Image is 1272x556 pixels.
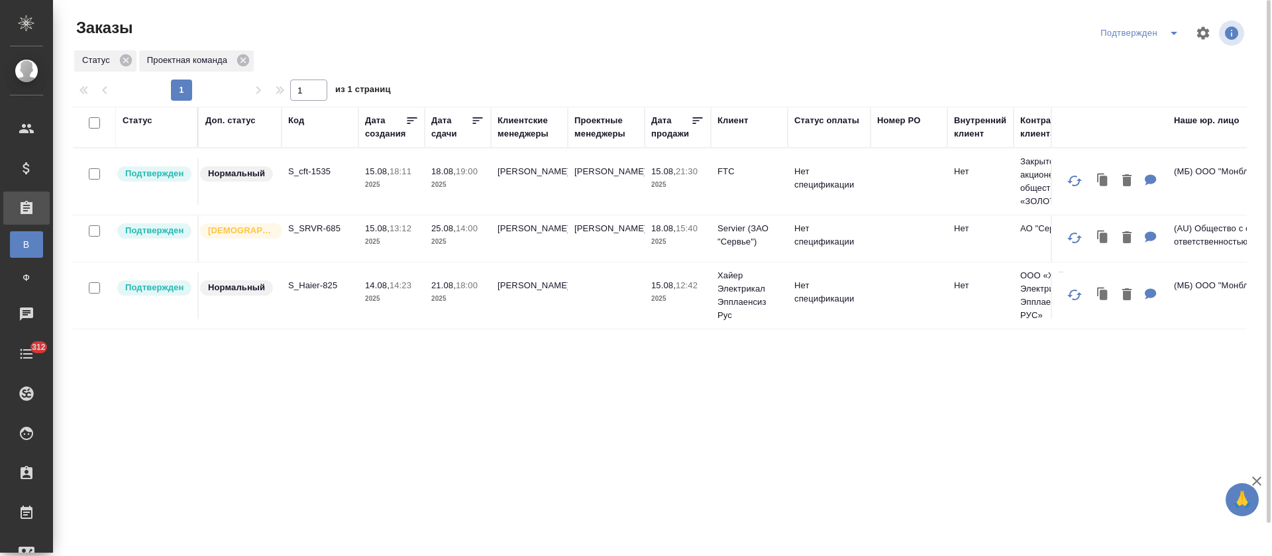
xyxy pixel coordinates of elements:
button: Клонировать [1090,168,1116,195]
p: S_Haier-825 [288,279,352,292]
div: Доп. статус [205,114,256,127]
p: Нормальный [208,281,265,294]
td: [PERSON_NAME] [568,215,645,262]
p: 2025 [365,178,418,192]
a: В [10,231,43,258]
span: Посмотреть информацию [1219,21,1247,46]
p: S_cft-1535 [288,165,352,178]
p: 19:00 [456,166,478,176]
p: 18.08, [651,223,676,233]
button: Удалить [1116,282,1138,309]
td: Нет спецификации [788,215,871,262]
p: Нет [954,279,1007,292]
p: 21.08, [431,280,456,290]
p: [DEMOGRAPHIC_DATA] [208,224,274,237]
span: из 1 страниц [335,82,391,101]
div: Контрагент клиента [1020,114,1084,140]
td: [PERSON_NAME] [491,215,568,262]
button: Удалить [1116,225,1138,252]
div: Проектная команда [139,50,254,72]
button: Обновить [1059,222,1090,254]
p: FTC [717,165,781,178]
p: 15.08, [651,280,676,290]
p: 12:42 [676,280,698,290]
div: Статус [123,114,152,127]
p: 2025 [651,178,704,192]
a: 312 [3,337,50,370]
div: Проектные менеджеры [574,114,638,140]
p: 15.08, [651,166,676,176]
p: ООО «Хайер Электрикал Эпплаенсис РУС» [1020,269,1084,322]
button: Клонировать [1090,225,1116,252]
span: 🙏 [1231,486,1253,514]
td: [PERSON_NAME] [568,158,645,205]
p: Статус [82,54,115,67]
p: Нет [954,222,1007,235]
p: 2025 [431,178,484,192]
p: 18:00 [456,280,478,290]
div: Дата создания [365,114,405,140]
p: 2025 [365,235,418,249]
p: 2025 [431,292,484,306]
button: Обновить [1059,279,1090,311]
p: Проектная команда [147,54,232,67]
span: В [17,238,36,251]
div: Клиент [717,114,748,127]
div: Статус по умолчанию для стандартных заказов [199,165,275,183]
p: S_SRVR-685 [288,222,352,235]
div: Номер PO [877,114,920,127]
span: Настроить таблицу [1187,17,1219,49]
button: Обновить [1059,165,1090,197]
p: 14:00 [456,223,478,233]
div: Выставляется автоматически для первых 3 заказов нового контактного лица. Особое внимание [199,222,275,240]
div: Внутренний клиент [954,114,1007,140]
p: 18.08, [431,166,456,176]
p: Подтвержден [125,224,184,237]
p: Servier (ЗАО "Сервье") [717,222,781,249]
p: 15.08, [365,223,390,233]
span: Ф [17,271,36,284]
td: Нет спецификации [788,158,871,205]
span: 312 [24,341,54,354]
div: Статус [74,50,136,72]
p: 14.08, [365,280,390,290]
div: Код [288,114,304,127]
div: Выставляет КМ после уточнения всех необходимых деталей и получения согласия клиента на запуск. С ... [116,279,191,297]
p: 2025 [651,292,704,306]
p: 15:40 [676,223,698,233]
p: 25.08, [431,223,456,233]
p: 2025 [651,235,704,249]
span: Заказы [73,17,132,38]
div: Наше юр. лицо [1174,114,1240,127]
p: 13:12 [390,223,411,233]
div: Статус оплаты [794,114,859,127]
a: Ф [10,264,43,291]
td: Нет спецификации [788,272,871,319]
div: split button [1097,23,1187,44]
div: Дата продажи [651,114,691,140]
p: 14:23 [390,280,411,290]
td: [PERSON_NAME] [491,272,568,319]
p: 18:11 [390,166,411,176]
button: 🙏 [1226,483,1259,516]
div: Статус по умолчанию для стандартных заказов [199,279,275,297]
p: Подтвержден [125,167,184,180]
p: Подтвержден [125,281,184,294]
p: 21:30 [676,166,698,176]
div: Выставляет КМ после уточнения всех необходимых деталей и получения согласия клиента на запуск. С ... [116,165,191,183]
div: Клиентские менеджеры [498,114,561,140]
div: Дата сдачи [431,114,471,140]
p: 2025 [365,292,418,306]
p: 15.08, [365,166,390,176]
p: Хайер Электрикал Эпплаенсиз Рус [717,269,781,322]
p: АО "Сервье" [1020,222,1084,235]
p: 2025 [431,235,484,249]
button: Удалить [1116,168,1138,195]
div: Выставляет КМ после уточнения всех необходимых деталей и получения согласия клиента на запуск. С ... [116,222,191,240]
button: Клонировать [1090,282,1116,309]
p: Нет [954,165,1007,178]
td: [PERSON_NAME] [491,158,568,205]
p: Закрытое акционерное общество «ЗОЛОТА... [1020,155,1084,208]
p: Нормальный [208,167,265,180]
